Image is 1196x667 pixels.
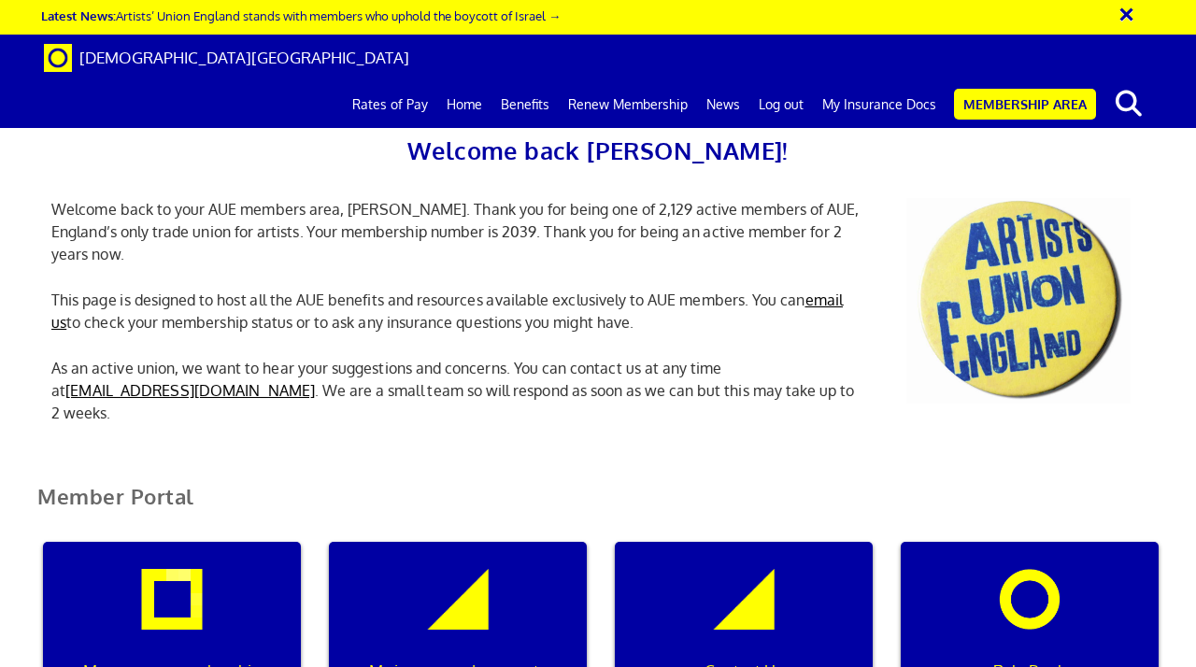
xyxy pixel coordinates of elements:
[65,381,315,400] a: [EMAIL_ADDRESS][DOMAIN_NAME]
[437,81,491,128] a: Home
[37,289,878,333] p: This page is designed to host all the AUE benefits and resources available exclusively to AUE mem...
[343,81,437,128] a: Rates of Pay
[30,35,423,81] a: Brand [DEMOGRAPHIC_DATA][GEOGRAPHIC_DATA]
[37,357,878,424] p: As an active union, we want to hear your suggestions and concerns. You can contact us at any time...
[23,485,1173,531] h2: Member Portal
[697,81,749,128] a: News
[491,81,559,128] a: Benefits
[79,48,409,67] span: [DEMOGRAPHIC_DATA][GEOGRAPHIC_DATA]
[37,198,878,265] p: Welcome back to your AUE members area, [PERSON_NAME]. Thank you for being one of 2,129 active mem...
[1100,84,1157,123] button: search
[954,89,1096,120] a: Membership Area
[749,81,813,128] a: Log out
[813,81,946,128] a: My Insurance Docs
[41,7,561,23] a: Latest News:Artists’ Union England stands with members who uphold the boycott of Israel →
[559,81,697,128] a: Renew Membership
[41,7,116,23] strong: Latest News:
[37,131,1159,170] h2: Welcome back [PERSON_NAME]!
